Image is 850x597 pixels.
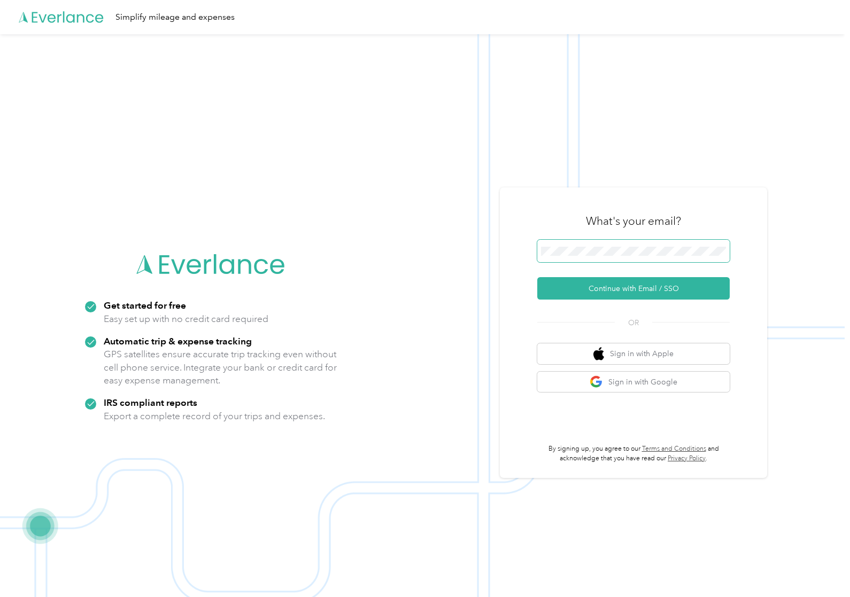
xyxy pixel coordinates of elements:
[593,347,604,360] img: apple logo
[537,343,730,364] button: apple logoSign in with Apple
[590,375,603,389] img: google logo
[104,410,325,423] p: Export a complete record of your trips and expenses.
[104,348,337,387] p: GPS satellites ensure accurate trip tracking even without cell phone service. Integrate your bank...
[537,372,730,392] button: google logoSign in with Google
[586,214,681,229] h3: What's your email?
[615,317,652,328] span: OR
[668,454,706,462] a: Privacy Policy
[104,312,268,326] p: Easy set up with no credit card required
[104,397,197,408] strong: IRS compliant reports
[537,277,730,300] button: Continue with Email / SSO
[104,335,252,347] strong: Automatic trip & expense tracking
[642,445,706,453] a: Terms and Conditions
[104,300,186,311] strong: Get started for free
[537,444,730,463] p: By signing up, you agree to our and acknowledge that you have read our .
[115,11,235,24] div: Simplify mileage and expenses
